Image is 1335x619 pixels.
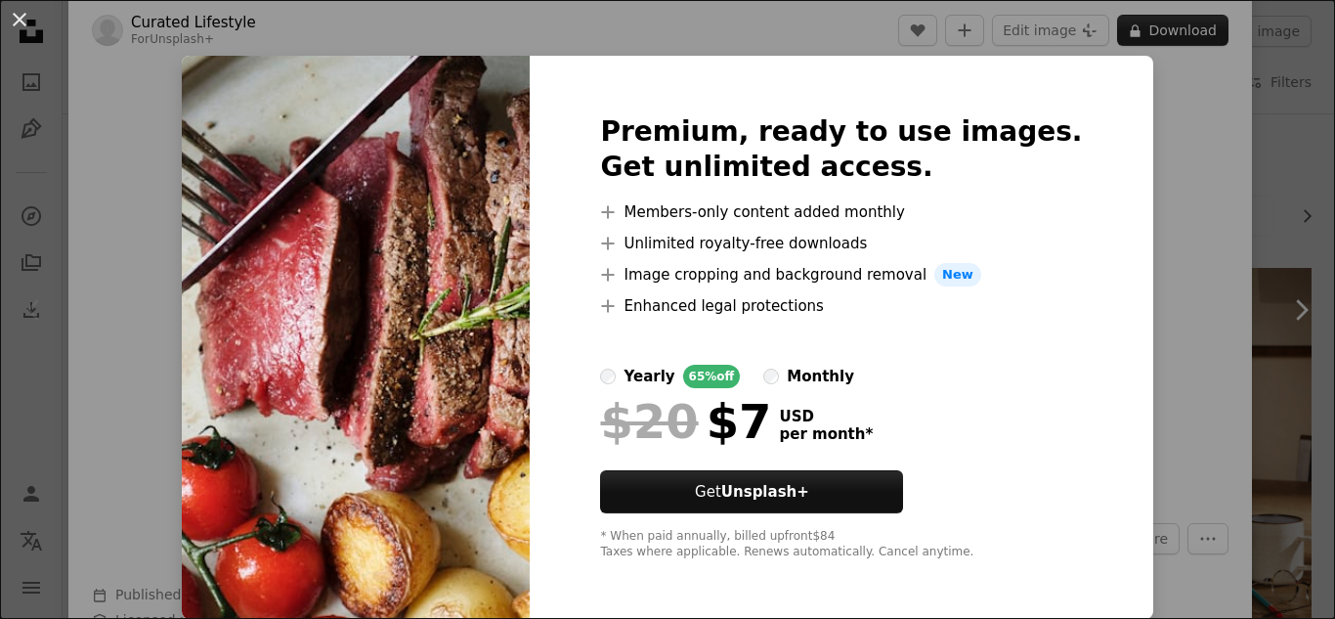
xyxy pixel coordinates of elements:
span: per month * [779,425,873,443]
li: Members-only content added monthly [600,200,1082,224]
img: premium_photo-1723672929404-36ba6ed8ab50 [182,56,530,619]
span: USD [779,408,873,425]
span: $20 [600,396,698,447]
li: Enhanced legal protections [600,294,1082,318]
div: monthly [787,365,854,388]
li: Unlimited royalty-free downloads [600,232,1082,255]
button: GetUnsplash+ [600,470,903,513]
strong: Unsplash+ [721,483,809,501]
div: 65% off [683,365,741,388]
h2: Premium, ready to use images. Get unlimited access. [600,114,1082,185]
span: New [934,263,981,287]
input: monthly [763,369,779,384]
div: * When paid annually, billed upfront $84 Taxes where applicable. Renews automatically. Cancel any... [600,529,1082,560]
div: $7 [600,396,771,447]
div: yearly [624,365,674,388]
input: yearly65%off [600,369,616,384]
li: Image cropping and background removal [600,263,1082,287]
